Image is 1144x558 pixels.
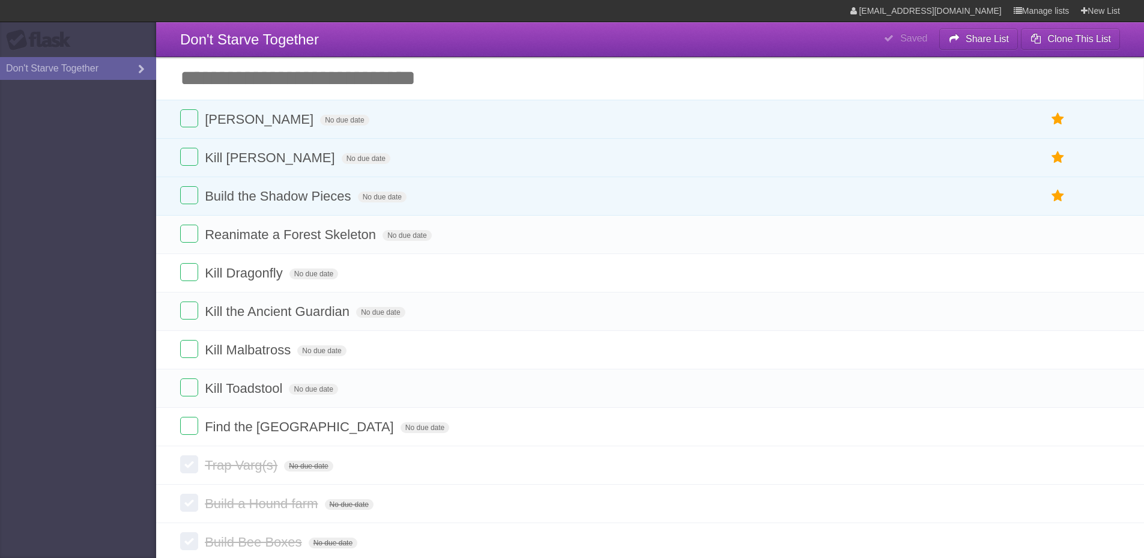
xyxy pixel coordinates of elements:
[180,109,198,127] label: Done
[205,381,285,396] span: Kill Toadstool
[1047,109,1070,129] label: Star task
[383,230,431,241] span: No due date
[205,535,304,550] span: Build Bee Boxes
[205,304,353,319] span: Kill the Ancient Guardian
[966,34,1009,44] b: Share List
[284,461,333,472] span: No due date
[309,538,357,548] span: No due date
[1047,186,1070,206] label: Star task
[180,378,198,396] label: Done
[1021,28,1120,50] button: Clone This List
[358,192,407,202] span: No due date
[1047,34,1111,44] b: Clone This List
[180,31,319,47] span: Don't Starve Together
[205,496,321,511] span: Build a Hound farm
[180,340,198,358] label: Done
[180,532,198,550] label: Done
[325,499,374,510] span: No due date
[180,225,198,243] label: Done
[205,458,280,473] span: Trap Varg(s)
[320,115,369,126] span: No due date
[205,189,354,204] span: Build the Shadow Pieces
[900,33,927,43] b: Saved
[342,153,390,164] span: No due date
[6,29,78,51] div: Flask
[205,112,316,127] span: [PERSON_NAME]
[205,419,397,434] span: Find the [GEOGRAPHIC_DATA]
[297,345,346,356] span: No due date
[356,307,405,318] span: No due date
[289,268,338,279] span: No due date
[180,148,198,166] label: Done
[1047,148,1070,168] label: Star task
[180,263,198,281] label: Done
[205,342,294,357] span: Kill Malbatross
[205,227,379,242] span: Reanimate a Forest Skeleton
[180,455,198,473] label: Done
[205,265,286,281] span: Kill Dragonfly
[401,422,449,433] span: No due date
[180,302,198,320] label: Done
[939,28,1018,50] button: Share List
[205,150,337,165] span: Kill [PERSON_NAME]
[289,384,337,395] span: No due date
[180,417,198,435] label: Done
[180,186,198,204] label: Done
[180,494,198,512] label: Done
